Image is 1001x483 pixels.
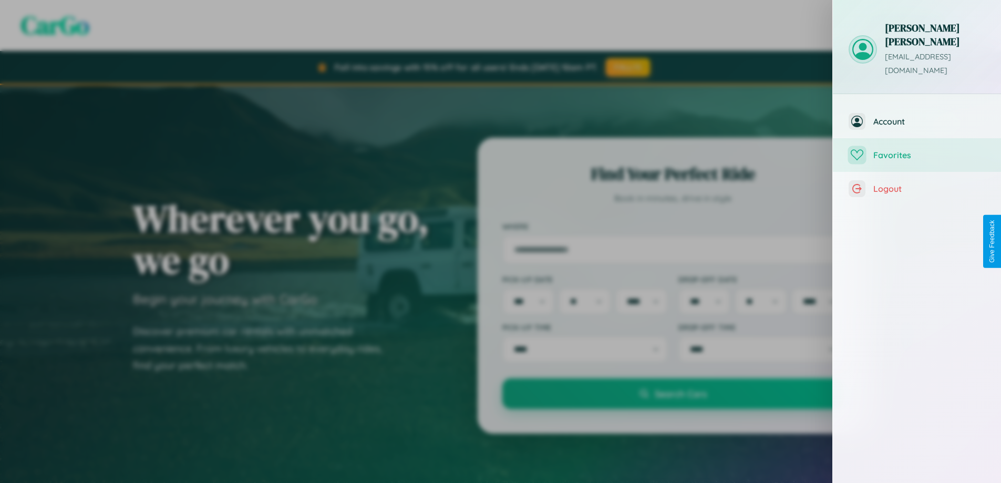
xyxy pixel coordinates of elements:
[988,220,996,263] div: Give Feedback
[873,183,985,194] span: Logout
[833,105,1001,138] button: Account
[873,150,985,160] span: Favorites
[885,21,985,48] h3: [PERSON_NAME] [PERSON_NAME]
[873,116,985,127] span: Account
[885,50,985,78] p: [EMAIL_ADDRESS][DOMAIN_NAME]
[833,172,1001,205] button: Logout
[833,138,1001,172] button: Favorites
